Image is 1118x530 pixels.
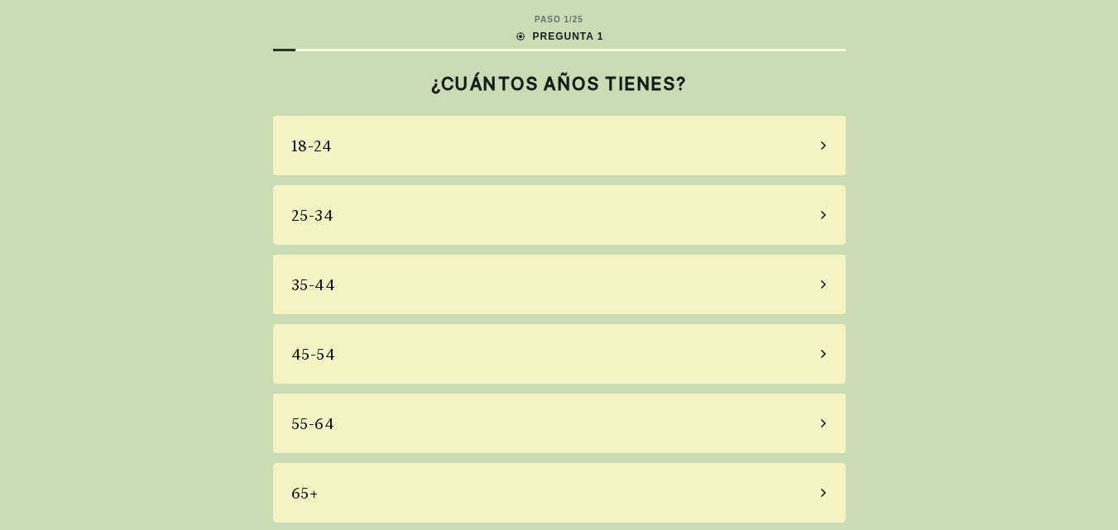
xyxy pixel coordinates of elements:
[273,73,846,94] h2: ¿CUÁNTOS AÑOS TIENES?
[291,135,333,157] div: 18-24
[291,204,334,227] div: 25-34
[291,274,336,296] div: 35-44
[514,29,603,44] div: PREGUNTA 1
[291,413,335,435] div: 55-64
[291,343,336,365] div: 45-54
[535,13,583,26] div: PASO 1 / 25
[291,482,319,504] div: 65+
